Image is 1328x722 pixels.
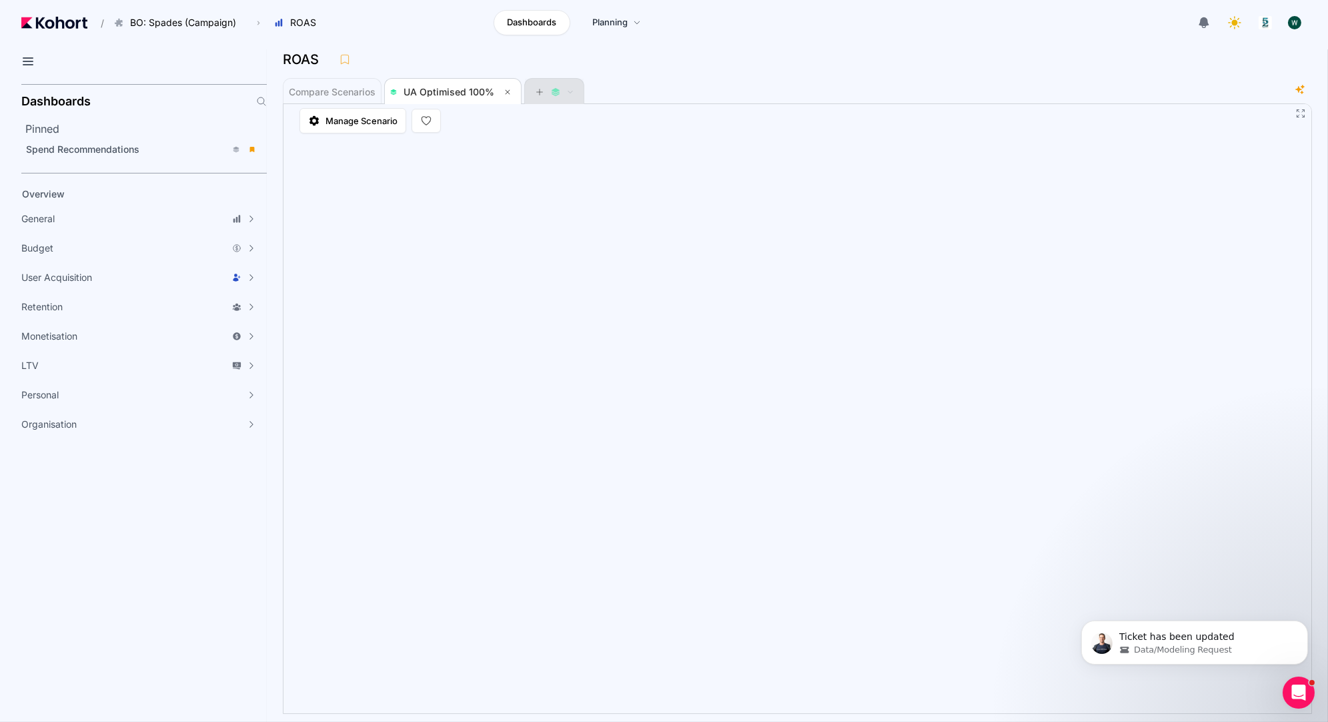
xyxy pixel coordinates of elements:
img: logo_logo_images_1_20240607072359498299_20240828135028712857.jpeg [1259,16,1272,29]
span: General [21,212,55,226]
h2: Pinned [25,121,267,137]
span: Planning [592,16,628,29]
span: BO: Spades (Campaign) [130,16,236,29]
span: Organisation [21,418,77,431]
span: ROAS [290,16,316,29]
iframe: Intercom notifications message [1061,593,1328,686]
button: BO: Spades (Campaign) [107,11,250,34]
span: UA Optimised 100% [404,86,494,97]
a: Overview [17,184,244,204]
a: Spend Recommendations [21,139,263,159]
iframe: Intercom live chat [1283,677,1315,709]
span: › [254,17,263,28]
span: / [90,16,104,30]
span: Monetisation [21,330,77,343]
a: Manage Scenario [299,108,406,133]
h3: ROAS [283,53,327,66]
span: Overview [22,188,65,200]
button: Fullscreen [1295,108,1306,119]
span: User Acquisition [21,271,92,284]
img: Kohort logo [21,17,87,29]
span: Budget [21,242,53,255]
a: Dashboards [494,10,570,35]
span: Manage Scenario [325,114,398,127]
span: Spend Recommendations [26,143,139,155]
span: Dashboards [507,16,556,29]
span: LTV [21,359,39,372]
button: ROAS [267,11,330,34]
h2: Dashboards [21,95,91,107]
span: Retention [21,300,63,314]
span: Compare Scenarios [289,87,376,97]
span: Personal [21,388,59,402]
a: Planning [578,10,655,35]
